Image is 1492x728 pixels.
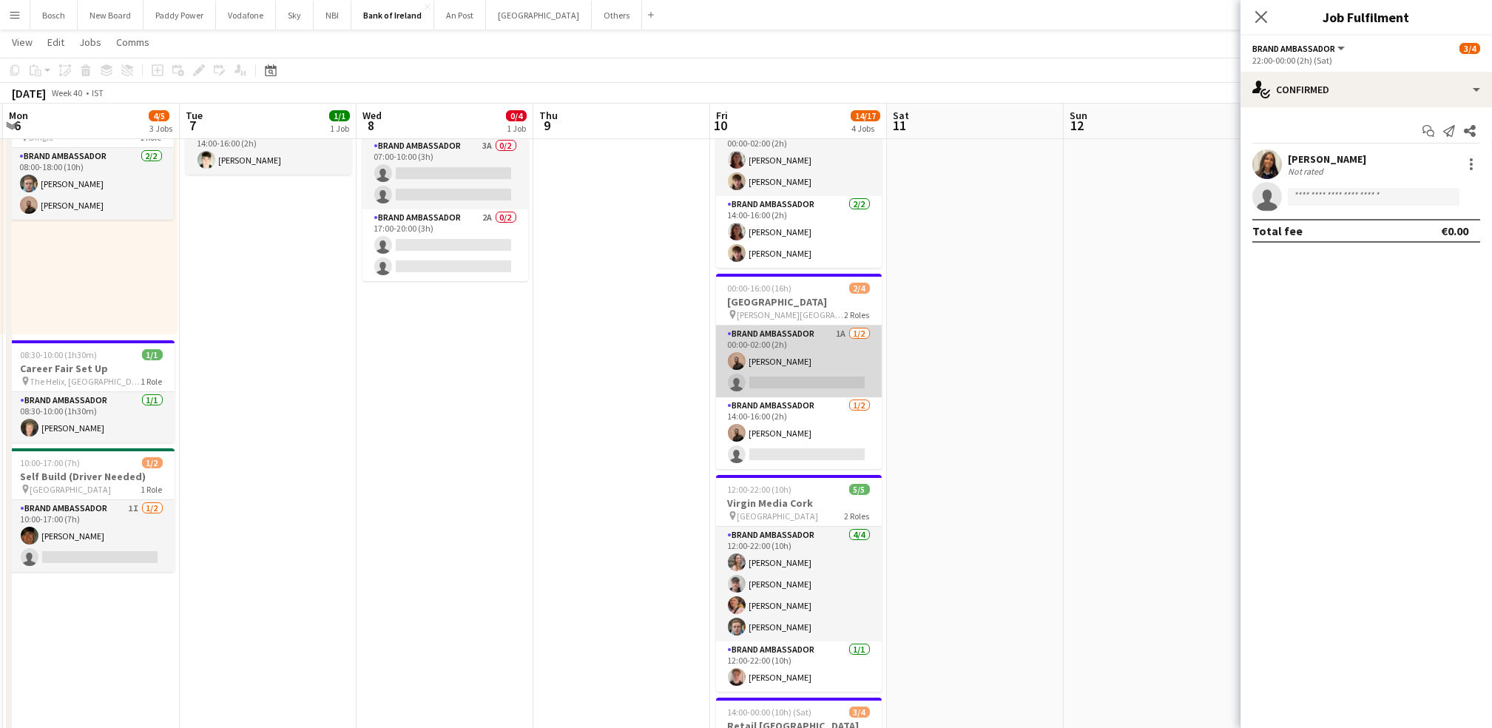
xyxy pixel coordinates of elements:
[737,510,819,522] span: [GEOGRAPHIC_DATA]
[9,470,175,483] h3: Self Build (Driver Needed)
[186,109,203,122] span: Tue
[141,484,163,495] span: 1 Role
[845,309,870,320] span: 2 Roles
[8,148,174,220] app-card-role: Brand Ambassador2/208:00-18:00 (10h)[PERSON_NAME][PERSON_NAME]
[78,1,144,30] button: New Board
[144,1,216,30] button: Paddy Power
[714,117,728,134] span: 10
[6,33,38,52] a: View
[362,73,528,281] app-job-card: 07:00-20:00 (13h)0/4Branding Set Up GRAD [GEOGRAPHIC_DATA] [GEOGRAPHIC_DATA] 82 RolesBrand Ambass...
[142,457,163,468] span: 1/2
[30,484,112,495] span: [GEOGRAPHIC_DATA]
[592,1,642,30] button: Others
[9,109,28,122] span: Mon
[539,109,558,122] span: Thu
[47,36,64,49] span: Edit
[849,707,870,718] span: 3/4
[851,123,880,134] div: 4 Jobs
[1240,7,1492,27] h3: Job Fulfilment
[116,36,149,49] span: Comms
[1252,43,1335,54] span: Brand Ambassador
[893,109,909,122] span: Sat
[8,112,174,220] app-job-card: 08:00-18:00 (10h)2/2 Dingle1 RoleBrand Ambassador2/208:00-18:00 (10h)[PERSON_NAME][PERSON_NAME]
[849,283,870,294] span: 2/4
[9,500,175,572] app-card-role: Brand Ambassador1I1/210:00-17:00 (7h)[PERSON_NAME]
[360,117,382,134] span: 8
[73,33,107,52] a: Jobs
[30,1,78,30] button: Bosch
[1441,223,1468,238] div: €0.00
[716,397,882,469] app-card-role: Brand Ambassador1/214:00-16:00 (2h)[PERSON_NAME]
[486,1,592,30] button: [GEOGRAPHIC_DATA]
[716,73,882,268] app-job-card: 00:00-16:00 (16h)4/4Distribution Opp GR [GEOGRAPHIC_DATA] (overnight)2 RolesBrand Ambassador2/200...
[149,110,169,121] span: 4/5
[362,209,528,281] app-card-role: Brand Ambassador2A0/217:00-20:00 (3h)
[716,196,882,268] app-card-role: Brand Ambassador2/214:00-16:00 (2h)[PERSON_NAME][PERSON_NAME]
[849,484,870,495] span: 5/5
[79,36,101,49] span: Jobs
[728,283,792,294] span: 00:00-16:00 (16h)
[716,527,882,641] app-card-role: Brand Ambassador4/412:00-22:00 (10h)[PERSON_NAME][PERSON_NAME][PERSON_NAME][PERSON_NAME]
[362,109,382,122] span: Wed
[21,349,98,360] span: 08:30-10:00 (1h30m)
[30,376,141,387] span: The Helix, [GEOGRAPHIC_DATA]
[1288,166,1326,177] div: Not rated
[851,110,880,121] span: 14/17
[1288,152,1366,166] div: [PERSON_NAME]
[1252,43,1347,54] button: Brand Ambassador
[716,295,882,309] h3: [GEOGRAPHIC_DATA]
[728,484,792,495] span: 12:00-22:00 (10h)
[728,707,812,718] span: 14:00-00:00 (10h) (Sat)
[1459,43,1480,54] span: 3/4
[716,124,882,196] app-card-role: Brand Ambassador2/200:00-02:00 (2h)[PERSON_NAME][PERSON_NAME]
[92,87,104,98] div: IST
[9,392,175,442] app-card-role: Brand Ambassador1/108:30-10:00 (1h30m)[PERSON_NAME]
[216,1,276,30] button: Vodafone
[716,109,728,122] span: Fri
[183,117,203,134] span: 7
[716,274,882,469] app-job-card: 00:00-16:00 (16h)2/4[GEOGRAPHIC_DATA] [PERSON_NAME][GEOGRAPHIC_DATA]2 RolesBrand Ambassador1A1/20...
[186,124,351,175] app-card-role: Brand Ambassador1/114:00-16:00 (2h)[PERSON_NAME]
[12,86,46,101] div: [DATE]
[507,123,526,134] div: 1 Job
[49,87,86,98] span: Week 40
[362,138,528,209] app-card-role: Brand Ambassador3A0/207:00-10:00 (3h)
[314,1,351,30] button: NBI
[1252,55,1480,66] div: 22:00-00:00 (2h) (Sat)
[276,1,314,30] button: Sky
[330,123,349,134] div: 1 Job
[1070,109,1087,122] span: Sun
[716,326,882,397] app-card-role: Brand Ambassador1A1/200:00-02:00 (2h)[PERSON_NAME]
[149,123,172,134] div: 3 Jobs
[716,496,882,510] h3: Virgin Media Cork
[9,340,175,442] app-job-card: 08:30-10:00 (1h30m)1/1Career Fair Set Up The Helix, [GEOGRAPHIC_DATA]1 RoleBrand Ambassador1/108:...
[506,110,527,121] span: 0/4
[351,1,434,30] button: Bank of Ireland
[142,349,163,360] span: 1/1
[891,117,909,134] span: 11
[329,110,350,121] span: 1/1
[716,641,882,692] app-card-role: Brand Ambassador1/112:00-22:00 (10h)[PERSON_NAME]
[9,362,175,375] h3: Career Fair Set Up
[41,33,70,52] a: Edit
[1252,223,1303,238] div: Total fee
[12,36,33,49] span: View
[537,117,558,134] span: 9
[737,309,845,320] span: [PERSON_NAME][GEOGRAPHIC_DATA]
[716,475,882,692] app-job-card: 12:00-22:00 (10h)5/5Virgin Media Cork [GEOGRAPHIC_DATA]2 RolesBrand Ambassador4/412:00-22:00 (10h...
[1240,72,1492,107] div: Confirmed
[1067,117,1087,134] span: 12
[141,376,163,387] span: 1 Role
[9,448,175,572] app-job-card: 10:00-17:00 (7h)1/2Self Build (Driver Needed) [GEOGRAPHIC_DATA]1 RoleBrand Ambassador1I1/210:00-1...
[110,33,155,52] a: Comms
[434,1,486,30] button: An Post
[845,510,870,522] span: 2 Roles
[21,457,81,468] span: 10:00-17:00 (7h)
